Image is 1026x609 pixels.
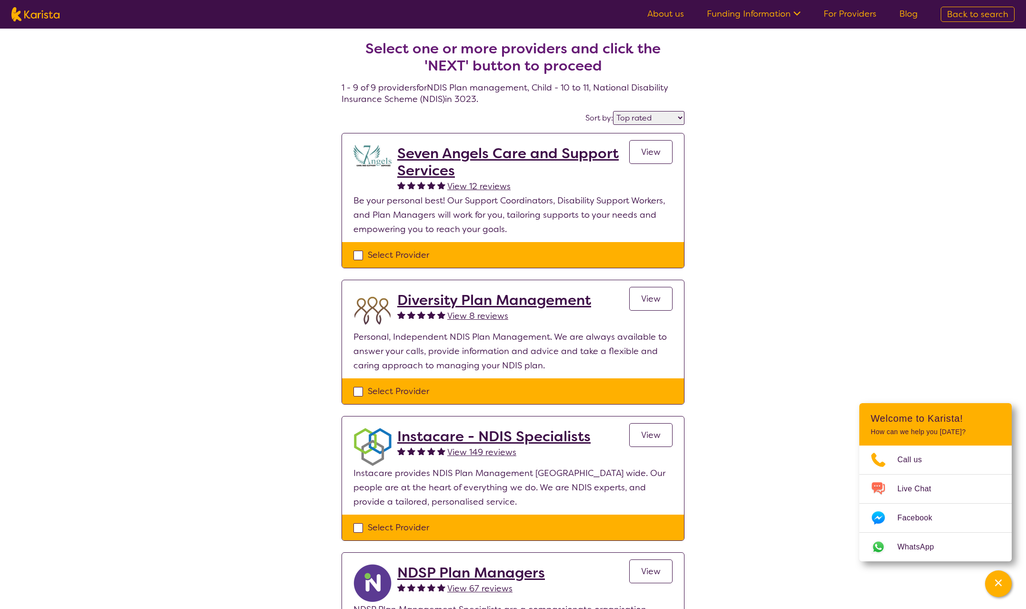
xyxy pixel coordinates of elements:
img: fullstar [407,181,415,189]
a: View [629,559,673,583]
a: View [629,140,673,164]
span: View 12 reviews [447,181,511,192]
span: Call us [897,453,934,467]
span: View 67 reviews [447,583,513,594]
span: WhatsApp [897,540,946,554]
a: Back to search [941,7,1015,22]
span: Facebook [897,511,944,525]
span: View [641,293,661,304]
img: duqvjtfkvnzb31ymex15.png [353,292,392,330]
span: View [641,566,661,577]
img: fullstar [407,447,415,455]
h2: Welcome to Karista! [871,413,1000,424]
button: Channel Menu [985,570,1012,597]
img: fullstar [407,583,415,591]
a: View 149 reviews [447,445,516,459]
a: View 12 reviews [447,179,511,193]
span: View 149 reviews [447,447,516,458]
a: Seven Angels Care and Support Services [397,145,629,179]
a: Funding Information [707,8,801,20]
a: View 67 reviews [447,581,513,596]
img: fullstar [427,447,435,455]
img: fullstar [417,311,425,319]
img: fullstar [397,181,405,189]
a: Web link opens in a new tab. [859,533,1012,561]
span: View [641,429,661,441]
img: fullstar [417,447,425,455]
span: Back to search [947,9,1008,20]
span: View 8 reviews [447,310,508,322]
img: fullstar [427,181,435,189]
img: fullstar [417,181,425,189]
a: View [629,423,673,447]
img: fullstar [427,311,435,319]
img: fullstar [397,447,405,455]
span: View [641,146,661,158]
span: Live Chat [897,482,943,496]
img: fullstar [397,583,405,591]
p: How can we help you [DATE]? [871,428,1000,436]
label: Sort by: [585,113,613,123]
a: Blog [899,8,918,20]
img: fullstar [437,181,445,189]
a: View [629,287,673,311]
img: fullstar [427,583,435,591]
ul: Choose channel [859,446,1012,561]
div: Channel Menu [859,403,1012,561]
a: NDSP Plan Managers [397,564,545,581]
img: Karista logo [11,7,60,21]
p: Be your personal best! Our Support Coordinators, Disability Support Workers, and Plan Managers wi... [353,193,673,236]
img: fullstar [437,447,445,455]
a: About us [647,8,684,20]
a: Instacare - NDIS Specialists [397,428,591,445]
img: fullstar [397,311,405,319]
img: fullstar [437,311,445,319]
img: fullstar [417,583,425,591]
a: For Providers [824,8,876,20]
img: obkhna0zu27zdd4ubuus.png [353,428,392,466]
img: ryxpuxvt8mh1enfatjpo.png [353,564,392,602]
a: Diversity Plan Management [397,292,591,309]
h4: 1 - 9 of 9 providers for NDIS Plan management , Child - 10 to 11 , National Disability Insurance ... [342,17,684,105]
img: lugdbhoacugpbhbgex1l.png [353,145,392,166]
p: Instacare provides NDIS Plan Management [GEOGRAPHIC_DATA] wide. Our people are at the heart of ev... [353,466,673,509]
a: View 8 reviews [447,309,508,323]
h2: Select one or more providers and click the 'NEXT' button to proceed [353,40,673,74]
img: fullstar [437,583,445,591]
p: Personal, Independent NDIS Plan Management. We are always available to answer your calls, provide... [353,330,673,373]
img: fullstar [407,311,415,319]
